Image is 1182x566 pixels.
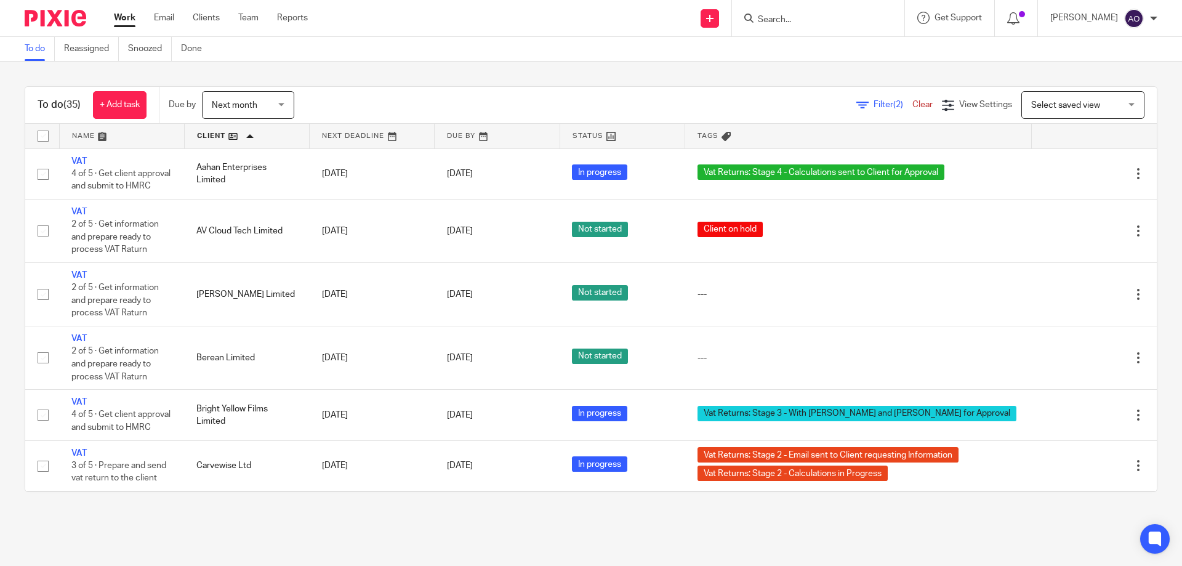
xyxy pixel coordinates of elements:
span: View Settings [959,100,1012,109]
a: Team [238,12,259,24]
span: 2 of 5 · Get information and prepare ready to process VAT Raturn [71,220,159,254]
a: Email [154,12,174,24]
td: Berean Limited [184,326,309,390]
span: [DATE] [447,461,473,470]
span: [DATE] [447,354,473,362]
div: --- [698,288,1019,301]
td: [DATE] [310,263,435,326]
span: (35) [63,100,81,110]
td: [PERSON_NAME] Limited [184,263,309,326]
span: In progress [572,164,627,180]
span: 2 of 5 · Get information and prepare ready to process VAT Raturn [71,347,159,381]
span: Select saved view [1031,101,1100,110]
a: Reports [277,12,308,24]
a: VAT [71,208,87,216]
span: [DATE] [447,290,473,299]
a: Clear [912,100,933,109]
span: Not started [572,349,628,364]
td: Bright Yellow Films Limited [184,390,309,440]
td: Chief Assessments Limited [184,491,309,555]
td: [DATE] [310,199,435,262]
td: Carvewise Ltd [184,440,309,491]
span: [DATE] [447,411,473,419]
span: Not started [572,222,628,237]
span: (2) [893,100,903,109]
span: Get Support [935,14,982,22]
span: [DATE] [447,227,473,235]
a: Snoozed [128,37,172,61]
p: [PERSON_NAME] [1050,12,1118,24]
img: svg%3E [1124,9,1144,28]
h1: To do [38,99,81,111]
a: Done [181,37,211,61]
span: 4 of 5 · Get client approval and submit to HMRC [71,169,171,191]
span: [DATE] [447,169,473,178]
span: Next month [212,101,257,110]
td: [DATE] [310,440,435,491]
span: Tags [698,132,718,139]
img: Pixie [25,10,86,26]
td: Aahan Enterprises Limited [184,148,309,199]
input: Search [757,15,867,26]
td: [DATE] [310,491,435,555]
a: VAT [71,157,87,166]
td: [DATE] [310,326,435,390]
td: AV Cloud Tech Limited [184,199,309,262]
span: Vat Returns: Stage 4 - Calculations sent to Client for Approval [698,164,944,180]
span: 2 of 5 · Get information and prepare ready to process VAT Raturn [71,284,159,318]
a: VAT [71,334,87,343]
p: Due by [169,99,196,111]
span: Not started [572,285,628,301]
span: 4 of 5 · Get client approval and submit to HMRC [71,411,171,432]
span: In progress [572,406,627,421]
span: Vat Returns: Stage 3 - With [PERSON_NAME] and [PERSON_NAME] for Approval [698,406,1016,421]
span: 3 of 5 · Prepare and send vat return to the client [71,461,166,483]
span: Vat Returns: Stage 2 - Calculations in Progress [698,466,888,481]
a: Clients [193,12,220,24]
div: --- [698,352,1019,364]
a: VAT [71,398,87,406]
a: Reassigned [64,37,119,61]
a: VAT [71,449,87,458]
a: To do [25,37,55,61]
span: Filter [874,100,912,109]
a: + Add task [93,91,147,119]
a: VAT [71,271,87,280]
td: [DATE] [310,148,435,199]
td: [DATE] [310,390,435,440]
a: Work [114,12,135,24]
span: Client on hold [698,222,763,237]
span: Vat Returns: Stage 2 - Email sent to Client requesting Information [698,447,959,463]
span: In progress [572,456,627,472]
